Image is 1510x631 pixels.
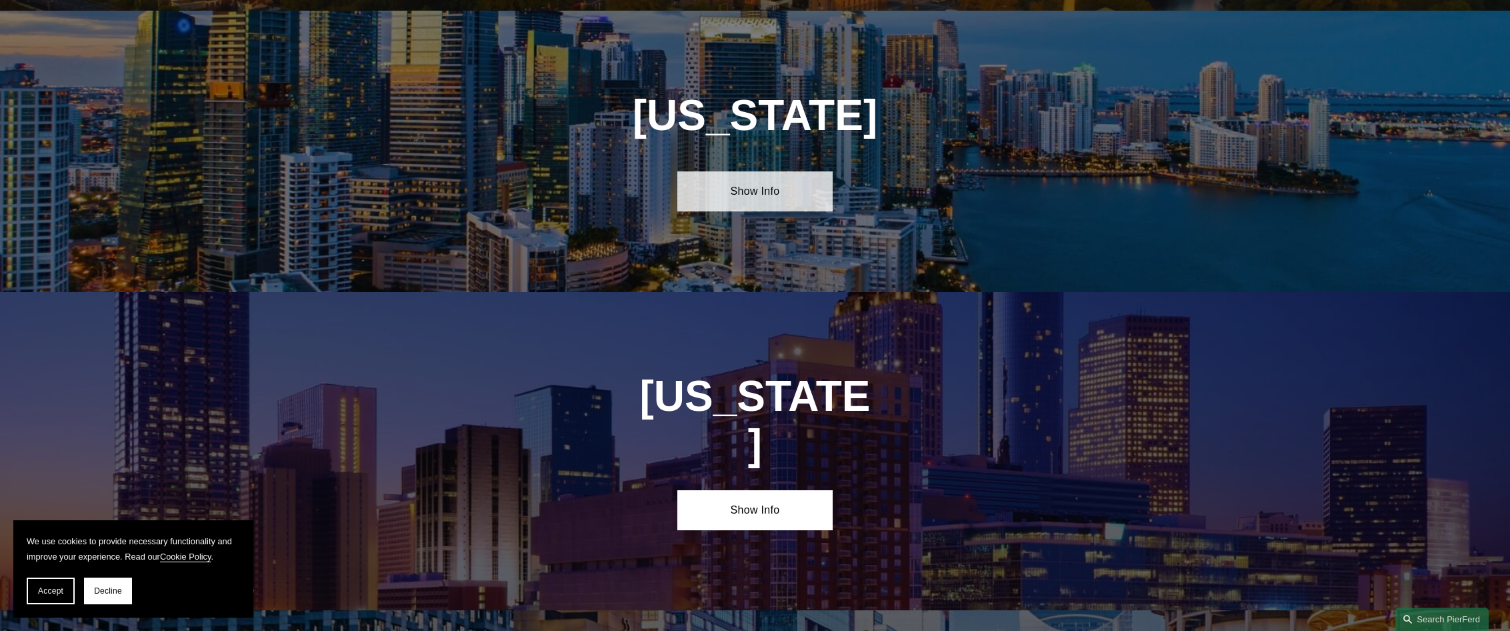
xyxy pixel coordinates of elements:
[677,490,833,530] a: Show Info
[38,586,63,596] span: Accept
[27,534,240,564] p: We use cookies to provide necessary functionality and improve your experience. Read our .
[160,552,211,562] a: Cookie Policy
[27,578,75,604] button: Accept
[13,520,253,618] section: Cookie banner
[84,578,132,604] button: Decline
[677,171,833,211] a: Show Info
[1395,608,1489,631] a: Search this site
[599,91,911,140] h1: [US_STATE]
[639,372,872,470] h1: [US_STATE]
[94,586,122,596] span: Decline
